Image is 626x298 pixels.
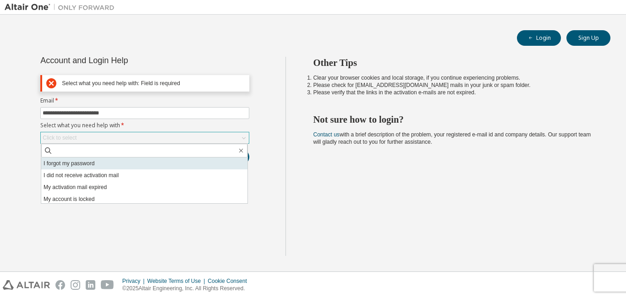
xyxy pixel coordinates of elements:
img: instagram.svg [71,280,80,290]
li: Please verify that the links in the activation e-mails are not expired. [313,89,594,96]
li: I forgot my password [41,157,247,169]
div: Cookie Consent [208,277,252,285]
img: linkedin.svg [86,280,95,290]
button: Login [517,30,561,46]
span: with a brief description of the problem, your registered e-mail id and company details. Our suppo... [313,131,591,145]
li: Clear your browser cookies and local storage, if you continue experiencing problems. [313,74,594,81]
button: Sign Up [566,30,610,46]
a: Contact us [313,131,340,138]
label: Email [40,97,249,104]
div: Privacy [122,277,147,285]
h2: Not sure how to login? [313,114,594,125]
label: Select what you need help with [40,122,249,129]
img: Altair One [5,3,119,12]
div: Select what you need help with: Field is required [62,80,245,87]
div: Click to select [43,134,77,141]
div: Website Terms of Use [147,277,208,285]
div: Account and Login Help [40,57,208,64]
img: facebook.svg [55,280,65,290]
img: youtube.svg [101,280,114,290]
div: Click to select [41,132,249,143]
h2: Other Tips [313,57,594,69]
img: altair_logo.svg [3,280,50,290]
p: © 2025 Altair Engineering, Inc. All Rights Reserved. [122,285,253,293]
li: Please check for [EMAIL_ADDRESS][DOMAIN_NAME] mails in your junk or spam folder. [313,81,594,89]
